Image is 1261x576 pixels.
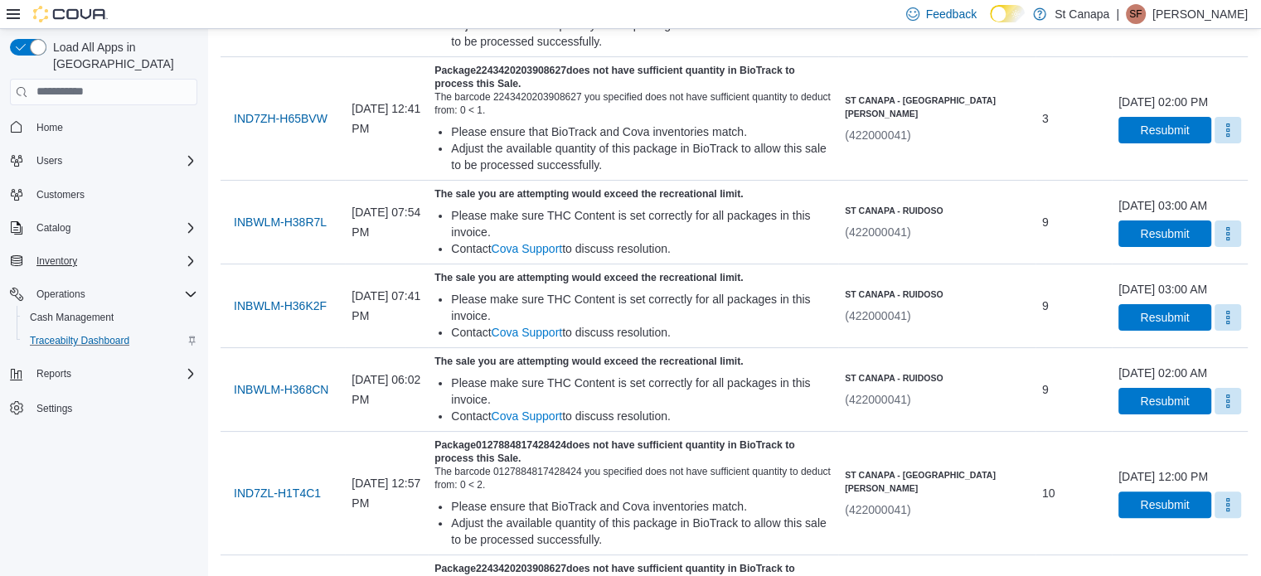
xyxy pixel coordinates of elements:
[1042,380,1049,399] span: 9
[234,214,327,230] span: INBWLM-H38R7L
[1055,4,1109,24] p: St Canapa
[234,298,327,314] span: INBWLM-H36K2F
[30,218,197,238] span: Catalog
[434,187,832,201] h5: The sale you are attempting would exceed the recreational limit.
[30,399,79,419] a: Settings
[1118,281,1207,298] div: [DATE] 03:00 AM
[17,306,204,329] button: Cash Management
[30,364,78,384] button: Reports
[451,17,832,50] div: Adjust the available quantity of this package in BioTrack to allow this sale to be processed succ...
[345,92,428,145] div: [DATE] 12:41 PM
[345,279,428,332] div: [DATE] 07:41 PM
[234,381,328,398] span: INBWLM-H368CN
[227,289,333,322] button: INBWLM-H36K2F
[1140,496,1189,513] span: Resubmit
[434,90,832,117] div: The barcode 2243420203908627 you specified does not have sufficient quantity to deduct from: 0 < 1.
[36,221,70,235] span: Catalog
[845,225,910,239] span: (422000041)
[1042,212,1049,232] span: 9
[1129,4,1142,24] span: SF
[3,216,204,240] button: Catalog
[3,395,204,419] button: Settings
[30,284,92,304] button: Operations
[1215,117,1241,143] button: More
[30,334,129,347] span: Traceabilty Dashboard
[30,251,197,271] span: Inventory
[30,251,84,271] button: Inventory
[1118,365,1207,381] div: [DATE] 02:00 AM
[1215,491,1241,518] button: More
[434,64,832,90] h5: Package 2243420203908627 does not have sufficient quantity in BioTrack to process this Sale.
[492,242,563,255] a: Cova Support
[1118,220,1211,247] button: Resubmit
[30,311,114,324] span: Cash Management
[845,468,1029,495] h6: St Canapa - [GEOGRAPHIC_DATA][PERSON_NAME]
[345,196,428,249] div: [DATE] 07:54 PM
[434,438,832,465] h5: Package 0127884817428424 does not have sufficient quantity in BioTrack to process this Sale.
[1042,109,1049,128] span: 3
[1118,197,1207,214] div: [DATE] 03:00 AM
[30,364,197,384] span: Reports
[1118,468,1208,485] div: [DATE] 12:00 PM
[36,367,71,380] span: Reports
[1152,4,1248,24] p: [PERSON_NAME]
[30,185,91,205] a: Customers
[10,109,197,463] nav: Complex example
[1118,388,1211,414] button: Resubmit
[1116,4,1119,24] p: |
[492,326,563,339] a: Cova Support
[17,329,204,352] button: Traceabilty Dashboard
[227,477,327,510] button: IND7ZL-H1T4C1
[1042,296,1049,316] span: 9
[1042,483,1055,503] span: 10
[30,118,70,138] a: Home
[451,240,832,257] div: Contact to discuss resolution.
[1140,393,1189,409] span: Resubmit
[990,5,1025,22] input: Dark Mode
[234,485,321,501] span: IND7ZL-H1T4C1
[451,408,832,424] div: Contact to discuss resolution.
[30,218,77,238] button: Catalog
[451,207,832,240] div: Please make sure THC Content is set correctly for all packages in this invoice.
[926,6,977,22] span: Feedback
[23,331,197,351] span: Traceabilty Dashboard
[1118,491,1211,518] button: Resubmit
[845,94,1029,120] h6: St Canapa - [GEOGRAPHIC_DATA][PERSON_NAME]
[845,128,910,142] span: (422000041)
[451,375,832,408] div: Please make sure THC Content is set correctly for all packages in this invoice.
[1140,309,1189,326] span: Resubmit
[234,110,327,127] span: IND7ZH-H65BVW
[23,307,197,327] span: Cash Management
[492,409,563,423] a: Cova Support
[227,102,334,135] button: IND7ZH-H65BVW
[845,309,910,322] span: (422000041)
[36,254,77,268] span: Inventory
[434,465,832,491] div: The barcode 0127884817428424 you specified does not have sufficient quantity to deduct from: 0 < 2.
[23,331,136,351] a: Traceabilty Dashboard
[845,204,943,217] h6: St Canapa - Ruidoso
[30,284,197,304] span: Operations
[30,117,197,138] span: Home
[3,149,204,172] button: Users
[30,184,197,205] span: Customers
[1118,304,1211,331] button: Resubmit
[434,271,832,284] h5: The sale you are attempting would exceed the recreational limit.
[227,373,335,406] button: INBWLM-H368CN
[36,402,72,415] span: Settings
[451,291,832,324] div: Please make sure THC Content is set correctly for all packages in this invoice.
[451,324,832,341] div: Contact to discuss resolution.
[36,288,85,301] span: Operations
[845,393,910,406] span: (422000041)
[30,151,69,171] button: Users
[46,39,197,72] span: Load All Apps in [GEOGRAPHIC_DATA]
[3,115,204,139] button: Home
[1126,4,1146,24] div: Stephanie Franco
[3,182,204,206] button: Customers
[3,362,204,385] button: Reports
[845,288,943,301] h6: St Canapa - Ruidoso
[30,397,197,418] span: Settings
[1215,220,1241,247] button: More
[3,283,204,306] button: Operations
[345,467,428,520] div: [DATE] 12:57 PM
[1118,94,1208,110] div: [DATE] 02:00 PM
